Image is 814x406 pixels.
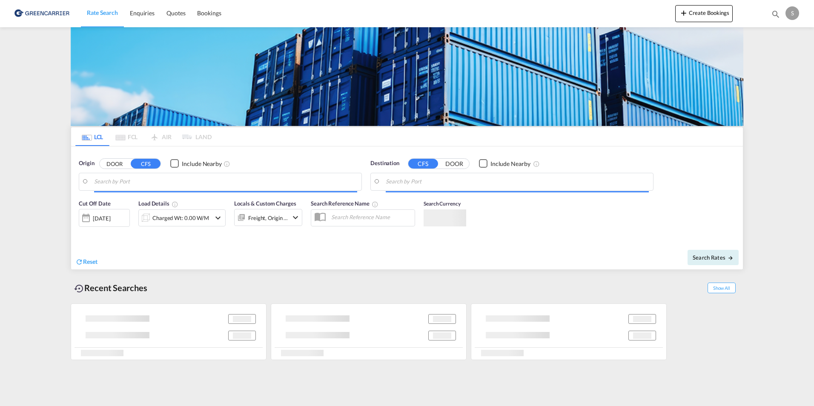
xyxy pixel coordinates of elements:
[93,214,110,222] div: [DATE]
[533,160,540,167] md-icon: Unchecked: Ignores neighbouring ports when fetching rates.Checked : Includes neighbouring ports w...
[248,212,288,224] div: Freight Origin Destination
[785,6,799,20] div: S
[83,258,97,265] span: Reset
[79,200,111,207] span: Cut Off Date
[234,200,296,207] span: Locals & Custom Charges
[74,283,84,294] md-icon: icon-backup-restore
[408,159,438,169] button: CFS
[728,255,734,261] md-icon: icon-arrow-right
[290,212,301,223] md-icon: icon-chevron-down
[166,9,185,17] span: Quotes
[327,211,415,223] input: Search Reference Name
[490,160,530,168] div: Include Nearby
[79,159,94,168] span: Origin
[152,212,209,224] div: Charged Wt: 0.00 W/M
[75,258,83,266] md-icon: icon-refresh
[87,9,118,16] span: Rate Search
[130,9,155,17] span: Enquiries
[79,209,130,227] div: [DATE]
[213,213,223,223] md-icon: icon-chevron-down
[688,250,739,265] button: Search Ratesicon-arrow-right
[75,257,97,267] div: icon-refreshReset
[372,201,378,208] md-icon: Your search will be saved by the below given name
[479,159,530,168] md-checkbox: Checkbox No Ink
[138,209,226,226] div: Charged Wt: 0.00 W/Micon-chevron-down
[693,254,734,261] span: Search Rates
[675,5,733,22] button: icon-plus 400-fgCreate Bookings
[234,209,302,226] div: Freight Origin Destinationicon-chevron-down
[100,159,129,169] button: DOOR
[75,127,212,146] md-pagination-wrapper: Use the left and right arrow keys to navigate between tabs
[439,159,469,169] button: DOOR
[679,8,689,18] md-icon: icon-plus 400-fg
[170,159,222,168] md-checkbox: Checkbox No Ink
[94,175,357,188] input: Search by Port
[424,200,461,207] span: Search Currency
[182,160,222,168] div: Include Nearby
[386,175,649,188] input: Search by Port
[172,201,178,208] md-icon: Chargeable Weight
[370,159,399,168] span: Destination
[311,200,378,207] span: Search Reference Name
[13,4,70,23] img: b0b18ec08afe11efb1d4932555f5f09d.png
[138,200,178,207] span: Load Details
[71,278,151,297] div: Recent Searches
[71,27,743,126] img: GreenCarrierFCL_LCL.png
[224,160,230,167] md-icon: Unchecked: Ignores neighbouring ports when fetching rates.Checked : Includes neighbouring ports w...
[197,9,221,17] span: Bookings
[771,9,780,22] div: icon-magnify
[131,159,161,169] button: CFS
[75,127,109,146] md-tab-item: LCL
[771,9,780,19] md-icon: icon-magnify
[71,146,743,269] div: Origin DOOR CFS Checkbox No InkUnchecked: Ignores neighbouring ports when fetching rates.Checked ...
[708,283,736,293] span: Show All
[79,226,85,237] md-datepicker: Select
